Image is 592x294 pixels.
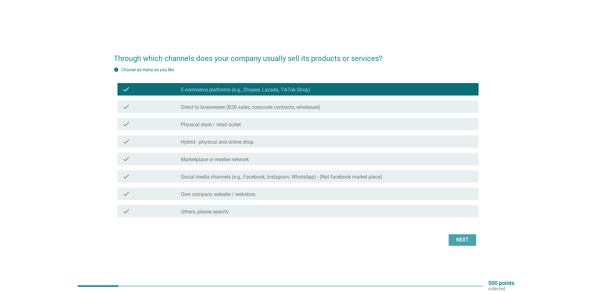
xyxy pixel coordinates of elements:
label: Choose as many as you like [121,67,174,72]
i: check [122,103,130,110]
i: check [122,155,130,163]
label: Others, please specify [181,209,229,215]
label: Own company website / webstore [181,191,255,198]
label: Physical store / retail outlet [181,122,241,128]
i: check [122,138,130,145]
label: Direct to businesses (B2B sales, corporate contracts, wholesale) [181,104,320,110]
label: Marketplace or reseller network [181,156,249,163]
p: 500 points [488,280,514,286]
i: check [122,190,130,198]
p: collected [488,286,514,292]
label: Hybrid - physical and online shop [181,139,254,145]
h2: Through which channels does your company usually sell its products or services? [114,47,479,64]
button: Next [449,234,476,245]
div: Next [454,236,471,244]
i: info [114,67,119,72]
label: E-commerce platforms (e.g., Shopee, Lazada, TikTok Shop) [181,87,310,93]
i: check [122,208,130,215]
i: check [122,173,130,180]
i: check [122,86,130,93]
i: check [122,120,130,128]
label: Social media channels (e.g., Facebook, Instagram, WhatsApp) - (Not facebook market place) [181,174,382,180]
